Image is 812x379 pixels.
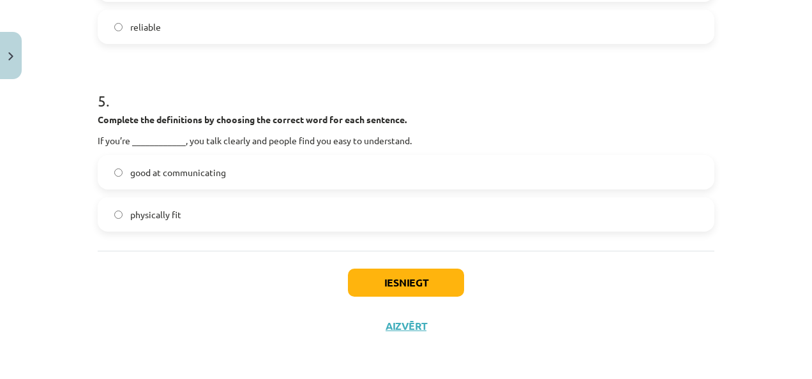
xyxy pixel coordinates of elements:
span: reliable [130,20,161,34]
span: physically fit [130,208,181,221]
h1: 5 . [98,70,714,109]
input: physically fit [114,211,123,219]
img: icon-close-lesson-0947bae3869378f0d4975bcd49f059093ad1ed9edebbc8119c70593378902aed.svg [8,52,13,61]
button: Iesniegt [348,269,464,297]
input: reliable [114,23,123,31]
span: good at communicating [130,166,226,179]
p: If you’re ____________, you talk clearly and people find you easy to understand. [98,134,714,147]
button: Aizvērt [382,320,430,332]
strong: Complete the definitions by choosing the correct word for each sentence. [98,114,407,125]
input: good at communicating [114,168,123,177]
